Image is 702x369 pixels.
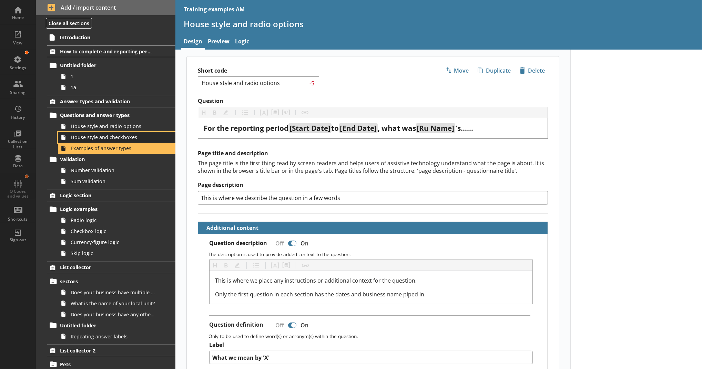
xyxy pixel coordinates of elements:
button: Duplicate [475,65,514,76]
a: List collector [47,262,175,273]
a: Validation [47,154,175,165]
span: Radio logic [71,217,155,223]
li: Questions and answer typesHouse style and radio optionsHouse style and checkboxesExamples of answ... [50,110,176,154]
span: House style and radio options [71,123,155,129]
li: List collectorsectorsDoes your business have multiple local units?What is the name of your local ... [36,262,175,342]
p: Only to be used to define word(s) or acronym(s) within the question. [208,333,542,339]
a: House style and checkboxes [58,132,175,143]
div: Question [204,124,542,133]
a: Number validation [58,165,175,176]
h2: Page title and description [198,150,548,157]
label: Short code [198,67,373,74]
button: Additional content [201,222,260,234]
a: What is the name of your local unit? [58,298,175,309]
a: 1a [58,82,175,93]
span: [Start Date] [289,123,330,133]
span: Number validation [71,167,155,173]
span: Does your business have any other local units? [71,311,155,318]
span: Examples of answer types [71,145,155,151]
span: Pets [60,361,152,368]
span: Repeating answer labels [71,333,155,340]
a: Logic [232,35,252,50]
label: Label [209,341,533,349]
a: Introduction [47,32,175,43]
li: sectorsDoes your business have multiple local units?What is the name of your local unit?Does your... [50,276,176,320]
span: This is where we place any instructions or additional context for the question. [215,277,417,284]
label: Question [198,97,548,105]
div: Training examples AM [184,6,245,13]
span: [End Date] [340,123,377,133]
a: House style and radio options [58,121,175,132]
li: Logic examplesRadio logicCheckbox logicCurrency/figure logicSkip logic [50,204,176,259]
li: Logic sectionLogic examplesRadio logicCheckbox logicCurrency/figure logicSkip logic [36,190,175,259]
a: Examples of answer types [58,143,175,154]
h1: House style and radio options [184,19,694,29]
a: Logic examples [47,204,175,215]
a: Sum validation [58,176,175,187]
a: Currency/figure logic [58,237,175,248]
a: Logic section [47,190,175,201]
a: Repeating answer labels [58,331,175,342]
button: Move [442,65,472,76]
li: ValidationNumber validationSum validation [50,154,176,187]
li: Untitled folder11a [50,60,176,93]
a: 1 [58,71,175,82]
span: , what was [378,123,416,133]
li: Answer types and validationQuestions and answer typesHouse style and radio optionsHouse style and... [36,96,175,187]
span: Logic examples [60,206,152,212]
label: Question definition [209,321,263,328]
div: Shortcuts [6,217,30,222]
div: Off [270,237,287,249]
label: Page description [198,181,548,189]
span: Add / import content [48,4,164,11]
li: How to complete and reporting period 123456789 123456789Untitled folder11a [36,45,175,93]
span: List collector [60,264,152,271]
span: [Ru Name] [417,123,454,133]
a: Answer types and validation [47,96,175,107]
span: Logic section [60,192,152,199]
a: Untitled folder [47,60,175,71]
div: Data [6,163,30,169]
span: Only the first question in each section has the dates and business name piped in. [215,291,426,298]
div: View [6,40,30,46]
span: Checkbox logic [71,228,155,234]
span: Untitled folder [60,62,152,68]
button: Close all sections [46,18,92,29]
span: Validation [60,156,152,162]
div: Home [6,15,30,20]
span: List collector 2 [60,347,152,354]
span: For the reporting period [204,123,288,133]
span: to [332,123,339,133]
span: -5 [308,80,316,86]
a: How to complete and reporting period 123456789 123456789 [47,45,175,57]
div: History [6,115,30,120]
a: Checkbox logic [58,226,175,237]
span: 1a [71,84,155,91]
div: Sign out [6,237,30,243]
div: Off [270,319,287,331]
span: Duplicate [475,65,513,76]
a: Untitled folder [47,320,175,331]
li: Untitled folderRepeating answer labels [50,320,176,342]
a: Preview [205,35,232,50]
span: Untitled folder [60,322,152,329]
p: The description is used to provide added context to the question. [208,251,542,257]
span: Questions and answer types [60,112,152,118]
button: Delete [517,65,548,76]
a: List collector 2 [47,345,175,356]
label: Question description [209,240,267,247]
div: Settings [6,65,30,71]
a: Does your business have any other local units? [58,309,175,320]
div: On [298,237,314,249]
a: sectors [47,276,175,287]
div: On [298,319,314,331]
div: Collection Lists [6,139,30,149]
a: Does your business have multiple local units? [58,287,175,298]
span: Sum validation [71,178,155,184]
span: How to complete and reporting period 123456789 123456789 [60,48,152,55]
span: 's...... [455,123,473,133]
div: Sharing [6,90,30,95]
a: Design [181,35,205,50]
span: Introduction [60,34,152,41]
span: 1 [71,73,155,80]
